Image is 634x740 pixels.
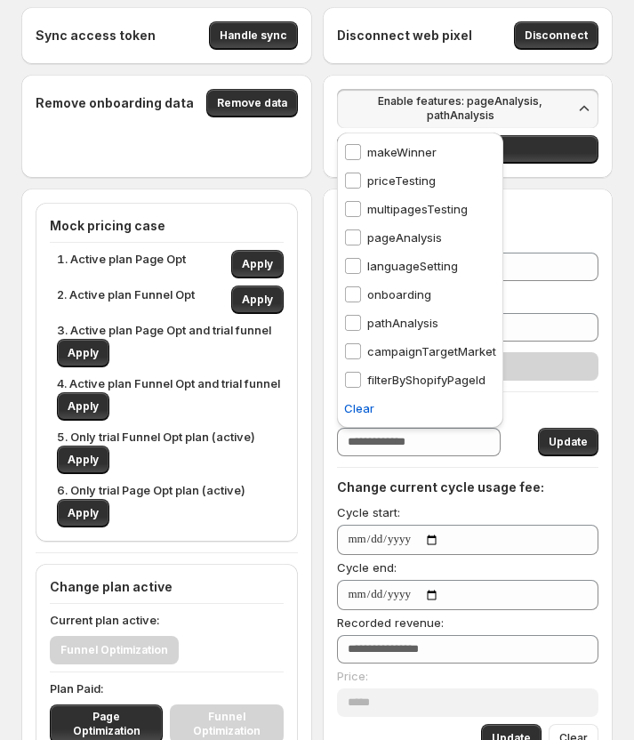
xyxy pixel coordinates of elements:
h4: Sync access token [36,27,156,44]
span: Clear [344,399,374,417]
p: 1. Active plan Page Opt [57,250,186,278]
button: Clear [333,394,385,422]
h4: Disconnect web pixel [337,27,472,44]
span: Page Optimization [60,710,152,738]
span: Apply [242,293,273,307]
span: Remove data [217,96,287,110]
button: Remove data [206,89,298,117]
p: 3. Active plan Page Opt and trial funnel [57,321,271,339]
h4: Change current cycle usage fee: [337,479,599,496]
h4: Mock pricing case [50,217,284,235]
p: multipagesTesting [367,200,468,218]
span: Price: [337,669,368,683]
span: Cycle end: [337,560,397,575]
span: Apply [242,257,273,271]
span: Apply [68,453,99,467]
button: Apply [57,392,109,421]
span: Apply [68,399,99,414]
p: 2. Active plan Funnel Opt [57,286,195,314]
p: pageAnalysis [367,229,442,246]
p: Plan Paid: [50,680,284,697]
p: 5. Only trial Funnel Opt plan (active) [57,428,255,446]
p: priceTesting [367,172,436,189]
h4: Change plan active [50,578,284,596]
p: pathAnalysis [367,314,438,332]
p: makeWinner [367,143,437,161]
span: Enable features: pageAnalysis, pathAnalysis [348,94,574,123]
p: filterByShopifyPageId [367,371,486,389]
button: Enable features: pageAnalysis, pathAnalysis [337,89,599,128]
h4: Remove onboarding data [36,94,194,112]
button: Apply [57,499,109,527]
p: 6. Only trial Page Opt plan (active) [57,481,245,499]
button: Update [538,428,598,456]
p: Current plan active: [50,611,160,629]
p: campaignTargetMarket [367,342,496,360]
p: languageSetting [367,257,458,275]
p: onboarding [367,286,431,303]
button: Apply [57,446,109,474]
button: Handle sync [209,21,298,50]
button: Apply [57,339,109,367]
span: Disconnect [525,28,588,43]
span: Handle sync [220,28,287,43]
span: Update [549,435,588,449]
p: 4. Active plan Funnel Opt and trial funnel [57,374,280,392]
button: Disconnect [514,21,598,50]
span: Apply [68,346,99,360]
span: Cycle start: [337,505,400,519]
span: Apply [68,506,99,520]
button: Apply [231,286,284,314]
button: Apply [231,250,284,278]
span: Recorded revenue: [337,615,444,630]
